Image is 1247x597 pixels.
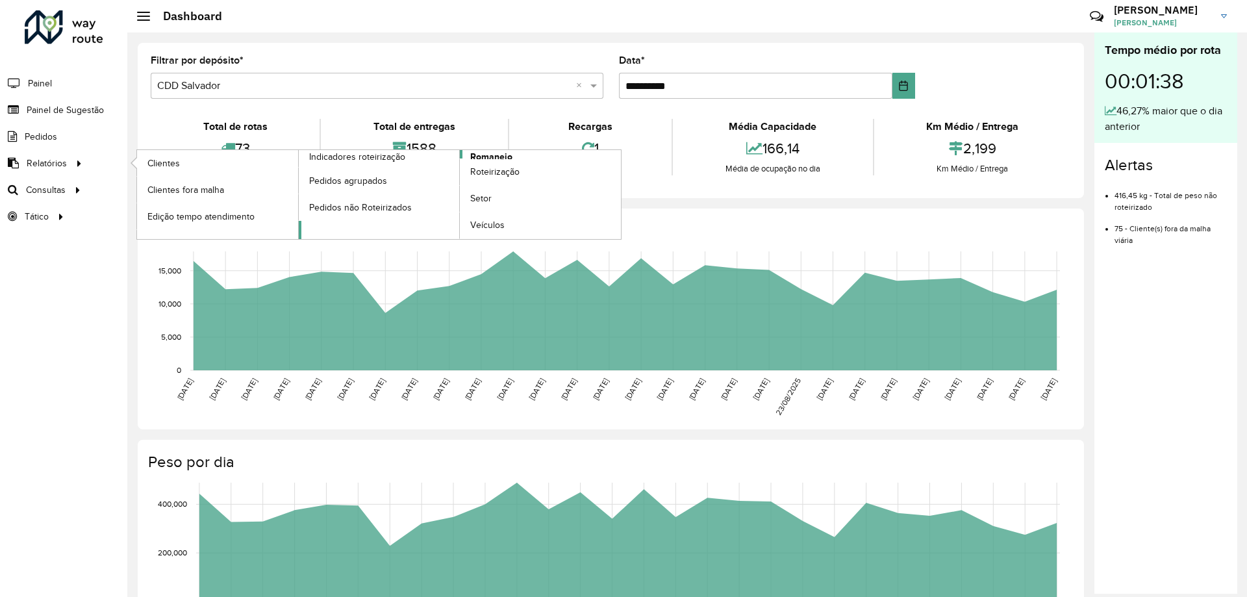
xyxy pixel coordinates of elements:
div: Km Médio / Entrega [877,119,1068,134]
text: [DATE] [208,377,227,401]
text: [DATE] [591,377,610,401]
span: [PERSON_NAME] [1114,17,1211,29]
text: 5,000 [161,333,181,341]
text: 10,000 [158,299,181,308]
text: [DATE] [815,377,834,401]
a: Clientes [137,150,298,176]
span: Clientes fora malha [147,183,224,197]
span: Pedidos [25,130,57,144]
text: [DATE] [1007,377,1026,401]
span: Painel de Sugestão [27,103,104,117]
li: 75 - Cliente(s) fora da malha viária [1115,213,1227,246]
text: [DATE] [879,377,898,401]
div: 73 [154,134,316,162]
div: Tempo médio por rota [1105,42,1227,59]
text: [DATE] [431,377,450,401]
text: [DATE] [623,377,642,401]
div: Média de ocupação no dia [676,162,869,175]
span: Edição tempo atendimento [147,210,255,223]
h4: Alertas [1105,156,1227,175]
text: [DATE] [240,377,258,401]
text: [DATE] [943,377,962,401]
span: Consultas [26,183,66,197]
text: 15,000 [158,266,181,275]
span: Clear all [576,78,587,94]
a: Pedidos não Roteirizados [299,194,460,220]
span: Pedidos não Roteirizados [309,201,412,214]
span: Relatórios [27,157,67,170]
a: Pedidos agrupados [299,168,460,194]
text: [DATE] [751,377,770,401]
text: [DATE] [559,377,578,401]
text: [DATE] [655,377,674,401]
span: Indicadores roteirização [309,150,405,164]
text: 23/08/2025 [774,377,802,417]
a: Indicadores roteirização [137,150,460,239]
span: Clientes [147,157,180,170]
text: [DATE] [271,377,290,401]
div: Total de entregas [324,119,504,134]
a: Edição tempo atendimento [137,203,298,229]
a: Roteirização [460,159,621,185]
div: 1 [512,134,668,162]
text: [DATE] [847,377,866,401]
text: 200,000 [158,548,187,557]
a: Setor [460,186,621,212]
button: Choose Date [892,73,915,99]
span: Veículos [470,218,505,232]
text: 0 [177,366,181,374]
div: Média Capacidade [676,119,869,134]
text: [DATE] [527,377,546,401]
text: [DATE] [336,377,355,401]
text: [DATE] [399,377,418,401]
label: Filtrar por depósito [151,53,244,68]
span: Setor [470,192,492,205]
h3: [PERSON_NAME] [1114,4,1211,16]
text: 400,000 [158,500,187,508]
text: [DATE] [687,377,706,401]
a: Clientes fora malha [137,177,298,203]
a: Contato Rápido [1083,3,1111,31]
text: [DATE] [496,377,514,401]
div: 166,14 [676,134,869,162]
div: Recargas [512,119,668,134]
text: [DATE] [911,377,930,401]
text: [DATE] [368,377,386,401]
h4: Peso por dia [148,453,1071,472]
a: Veículos [460,212,621,238]
a: Romaneio [299,150,622,239]
text: [DATE] [463,377,482,401]
text: [DATE] [719,377,738,401]
text: [DATE] [175,377,194,401]
div: 46,27% maior que o dia anterior [1105,103,1227,134]
label: Data [619,53,645,68]
span: Romaneio [470,150,512,164]
div: 2,199 [877,134,1068,162]
text: [DATE] [1039,377,1058,401]
text: [DATE] [303,377,322,401]
span: Tático [25,210,49,223]
li: 416,45 kg - Total de peso não roteirizado [1115,180,1227,213]
span: Pedidos agrupados [309,174,387,188]
h2: Dashboard [150,9,222,23]
div: Km Médio / Entrega [877,162,1068,175]
span: Painel [28,77,52,90]
div: 00:01:38 [1105,59,1227,103]
span: Roteirização [470,165,520,179]
text: [DATE] [975,377,994,401]
div: 1588 [324,134,504,162]
div: Total de rotas [154,119,316,134]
